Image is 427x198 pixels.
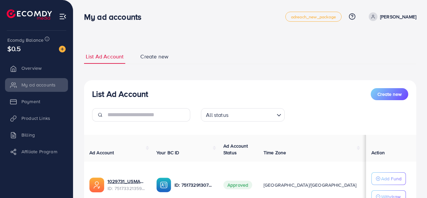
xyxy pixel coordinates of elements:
[108,185,146,192] span: ID: 7517332135955726352
[92,89,148,99] h3: List Ad Account
[7,44,21,53] span: $0.5
[371,88,408,100] button: Create new
[291,15,336,19] span: adreach_new_package
[156,178,171,192] img: ic-ba-acc.ded83a64.svg
[108,178,146,192] div: <span class='underline'>1029731_USMAN BHAI_1750265294610</span></br>7517332135955726352
[84,12,147,22] h3: My ad accounts
[201,108,285,122] div: Search for option
[140,53,168,60] span: Create new
[7,37,44,43] span: Ecomdy Balance
[205,110,230,120] span: All status
[174,181,213,189] p: ID: 7517329130770677768
[264,182,357,188] span: [GEOGRAPHIC_DATA]/[GEOGRAPHIC_DATA]
[381,175,402,183] p: Add Fund
[59,13,67,20] img: menu
[89,149,114,156] span: Ad Account
[86,53,124,60] span: List Ad Account
[380,13,416,21] p: [PERSON_NAME]
[371,172,406,185] button: Add Fund
[264,149,286,156] span: Time Zone
[230,109,274,120] input: Search for option
[223,181,252,189] span: Approved
[59,46,66,52] img: image
[377,91,402,97] span: Create new
[156,149,180,156] span: Your BC ID
[366,12,416,21] a: [PERSON_NAME]
[89,178,104,192] img: ic-ads-acc.e4c84228.svg
[371,149,385,156] span: Action
[108,178,146,185] a: 1029731_USMAN BHAI_1750265294610
[285,12,342,22] a: adreach_new_package
[7,9,52,20] img: logo
[223,143,248,156] span: Ad Account Status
